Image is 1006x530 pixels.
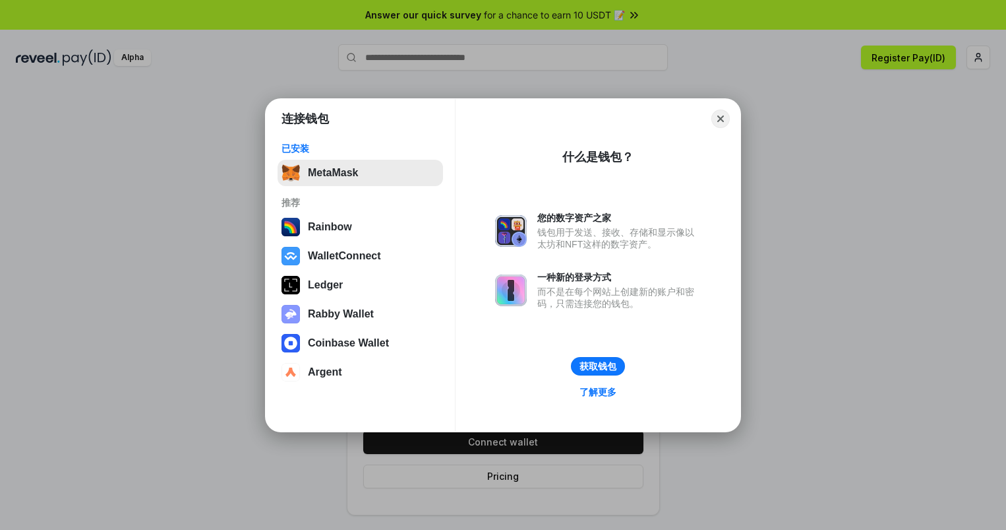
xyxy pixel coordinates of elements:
button: 获取钱包 [571,357,625,376]
img: svg+xml,%3Csvg%20xmlns%3D%22http%3A%2F%2Fwww.w3.org%2F2000%2Fsvg%22%20fill%3D%22none%22%20viewBox... [281,305,300,323]
button: Ledger [278,272,443,298]
div: 已安装 [281,143,439,154]
div: 了解更多 [579,386,616,398]
div: 您的数字资产之家 [537,212,701,224]
img: svg+xml,%3Csvg%20width%3D%2228%22%20height%3D%2228%22%20viewBox%3D%220%200%2028%2028%22%20fill%3D... [281,363,300,381]
img: svg+xml,%3Csvg%20xmlns%3D%22http%3A%2F%2Fwww.w3.org%2F2000%2Fsvg%22%20fill%3D%22none%22%20viewBox... [495,215,527,247]
img: svg+xml,%3Csvg%20width%3D%22120%22%20height%3D%22120%22%20viewBox%3D%220%200%20120%20120%22%20fil... [281,218,300,236]
button: Rainbow [278,214,443,240]
button: Argent [278,359,443,385]
h1: 连接钱包 [281,111,329,127]
div: 什么是钱包？ [562,149,634,165]
img: svg+xml,%3Csvg%20xmlns%3D%22http%3A%2F%2Fwww.w3.org%2F2000%2Fsvg%22%20width%3D%2228%22%20height%3... [281,276,300,294]
button: MetaMask [278,160,443,186]
button: WalletConnect [278,243,443,269]
div: 获取钱包 [579,360,616,372]
div: Ledger [308,279,343,291]
img: svg+xml,%3Csvg%20fill%3D%22none%22%20height%3D%2233%22%20viewBox%3D%220%200%2035%2033%22%20width%... [281,164,300,182]
div: MetaMask [308,167,358,179]
img: svg+xml,%3Csvg%20width%3D%2228%22%20height%3D%2228%22%20viewBox%3D%220%200%2028%2028%22%20fill%3D... [281,334,300,352]
div: 钱包用于发送、接收、存储和显示像以太坊和NFT这样的数字资产。 [537,226,701,250]
button: Close [711,110,730,128]
a: 了解更多 [572,383,624,401]
div: 一种新的登录方式 [537,271,701,283]
img: svg+xml,%3Csvg%20width%3D%2228%22%20height%3D%2228%22%20viewBox%3D%220%200%2028%2028%22%20fill%3D... [281,247,300,265]
div: 推荐 [281,197,439,209]
div: 而不是在每个网站上创建新的账户和密码，只需连接您的钱包。 [537,286,701,310]
div: WalletConnect [308,250,381,262]
button: Coinbase Wallet [278,330,443,356]
div: Rainbow [308,221,352,233]
div: Rabby Wallet [308,308,374,320]
div: Argent [308,366,342,378]
div: Coinbase Wallet [308,337,389,349]
img: svg+xml,%3Csvg%20xmlns%3D%22http%3A%2F%2Fwww.w3.org%2F2000%2Fsvg%22%20fill%3D%22none%22%20viewBox... [495,275,527,306]
button: Rabby Wallet [278,301,443,327]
